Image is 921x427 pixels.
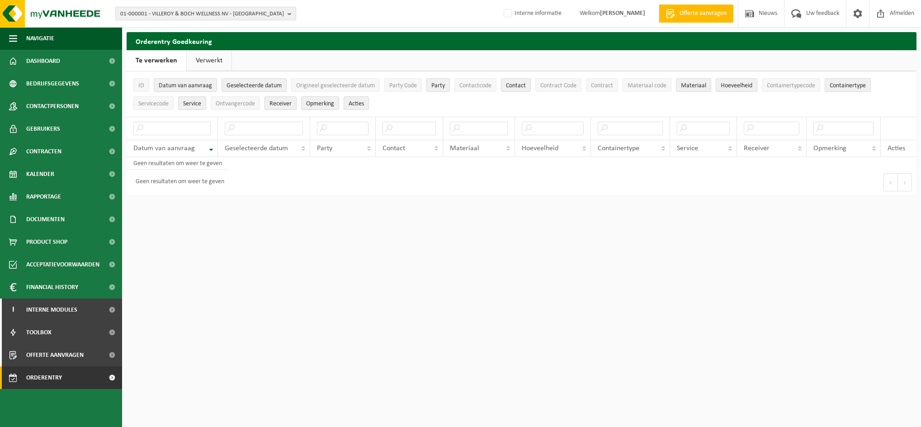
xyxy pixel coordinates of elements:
[454,78,496,92] button: ContactcodeContactcode: Activate to sort
[623,78,671,92] button: Materiaal codeMateriaal code: Activate to sort
[535,78,581,92] button: Contract CodeContract Code: Activate to sort
[133,96,174,110] button: ServicecodeServicecode: Activate to sort
[26,50,60,72] span: Dashboard
[384,78,422,92] button: Party CodeParty Code: Activate to sort
[183,100,201,107] span: Service
[431,82,445,89] span: Party
[211,96,260,110] button: OntvangercodeOntvangercode: Activate to sort
[883,173,898,191] button: Previous
[138,100,169,107] span: Servicecode
[225,145,288,152] span: Geselecteerde datum
[744,145,770,152] span: Receiver
[127,157,229,170] td: Geen resultaten om weer te geven
[291,78,380,92] button: Origineel geselecteerde datumOrigineel geselecteerde datum: Activate to sort
[26,118,60,140] span: Gebruikers
[591,82,613,89] span: Contract
[120,7,284,21] span: 01-000001 - VILLEROY & BOCH WELLNESS NV - [GEOGRAPHIC_DATA]
[502,7,562,20] label: Interne informatie
[767,82,815,89] span: Containertypecode
[26,95,79,118] span: Contactpersonen
[586,78,618,92] button: ContractContract: Activate to sort
[127,32,916,50] h2: Orderentry Goedkeuring
[501,78,531,92] button: ContactContact: Activate to sort
[133,145,195,152] span: Datum van aanvraag
[506,82,526,89] span: Contact
[26,140,61,163] span: Contracten
[716,78,757,92] button: HoeveelheidHoeveelheid: Activate to sort
[522,145,558,152] span: Hoeveelheid
[600,10,645,17] strong: [PERSON_NAME]
[681,82,706,89] span: Materiaal
[26,366,102,389] span: Orderentry Goedkeuring
[133,78,149,92] button: IDID: Activate to sort
[26,321,52,344] span: Toolbox
[9,299,17,321] span: I
[459,82,491,89] span: Contactcode
[450,145,479,152] span: Materiaal
[26,231,67,253] span: Product Shop
[115,7,296,20] button: 01-000001 - VILLEROY & BOCH WELLNESS NV - [GEOGRAPHIC_DATA]
[306,100,334,107] span: Opmerking
[383,145,405,152] span: Contact
[26,27,54,50] span: Navigatie
[830,82,866,89] span: Containertype
[264,96,297,110] button: ReceiverReceiver: Activate to sort
[598,145,639,152] span: Containertype
[677,145,698,152] span: Service
[127,50,186,71] a: Te verwerken
[659,5,733,23] a: Offerte aanvragen
[154,78,217,92] button: Datum van aanvraagDatum van aanvraag: Activate to remove sorting
[26,276,78,299] span: Financial History
[26,344,84,366] span: Offerte aanvragen
[178,96,206,110] button: ServiceService: Activate to sort
[216,100,255,107] span: Ontvangercode
[222,78,287,92] button: Geselecteerde datumGeselecteerde datum: Activate to sort
[389,82,417,89] span: Party Code
[26,299,77,321] span: Interne modules
[349,100,364,107] span: Acties
[677,9,729,18] span: Offerte aanvragen
[317,145,332,152] span: Party
[138,82,144,89] span: ID
[227,82,282,89] span: Geselecteerde datum
[344,96,369,110] button: Acties
[131,174,224,190] div: Geen resultaten om weer te geven
[762,78,820,92] button: ContainertypecodeContainertypecode: Activate to sort
[301,96,339,110] button: OpmerkingOpmerking: Activate to sort
[426,78,450,92] button: PartyParty: Activate to sort
[628,82,666,89] span: Materiaal code
[898,173,912,191] button: Next
[26,72,79,95] span: Bedrijfsgegevens
[269,100,292,107] span: Receiver
[26,253,99,276] span: Acceptatievoorwaarden
[187,50,231,71] a: Verwerkt
[676,78,711,92] button: MateriaalMateriaal: Activate to sort
[159,82,212,89] span: Datum van aanvraag
[296,82,375,89] span: Origineel geselecteerde datum
[721,82,752,89] span: Hoeveelheid
[26,185,61,208] span: Rapportage
[825,78,871,92] button: ContainertypeContainertype: Activate to sort
[813,145,846,152] span: Opmerking
[26,163,54,185] span: Kalender
[26,208,65,231] span: Documenten
[888,145,905,152] span: Acties
[540,82,576,89] span: Contract Code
